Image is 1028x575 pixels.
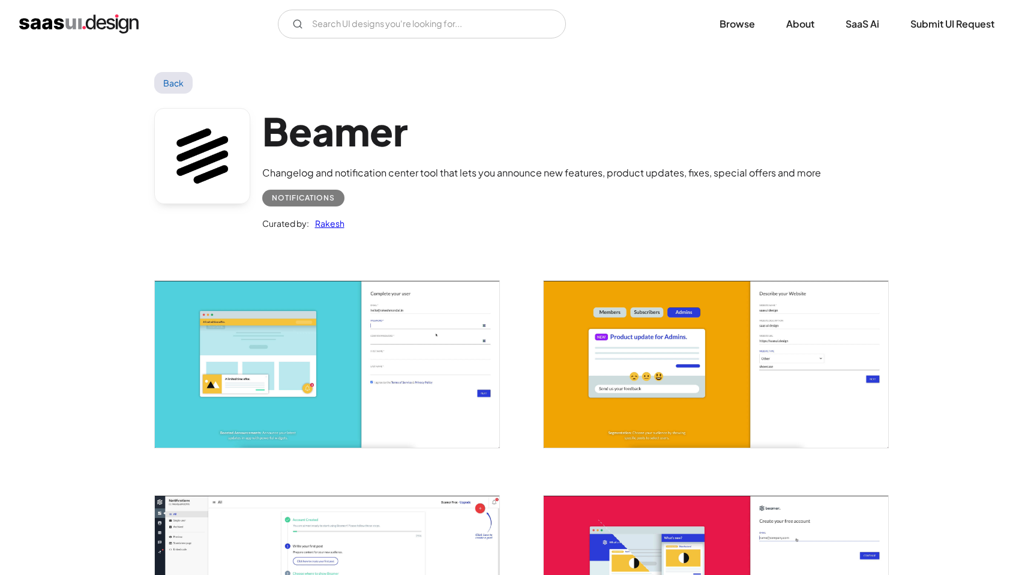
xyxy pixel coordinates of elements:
[262,216,309,230] div: Curated by:
[544,281,888,448] a: open lightbox
[278,10,566,38] input: Search UI designs you're looking for...
[544,281,888,448] img: 6099347b11d673ed93282f9c_Beamer%20%E2%80%93%20describe%20your%20webste.jpg
[896,11,1009,37] a: Submit UI Request
[309,216,344,230] a: Rakesh
[831,11,894,37] a: SaaS Ai
[155,281,499,448] img: 6099347b1031dd0ae1b7a235_Beamer%20%E2%80%93%20complete%20your%20user.jpg
[154,72,193,94] a: Back
[705,11,769,37] a: Browse
[272,191,335,205] div: Notifications
[772,11,829,37] a: About
[278,10,566,38] form: Email Form
[262,108,821,154] h1: Beamer
[19,14,139,34] a: home
[155,281,499,448] a: open lightbox
[262,166,821,180] div: Changelog and notification center tool that lets you announce new features, product updates, fixe...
